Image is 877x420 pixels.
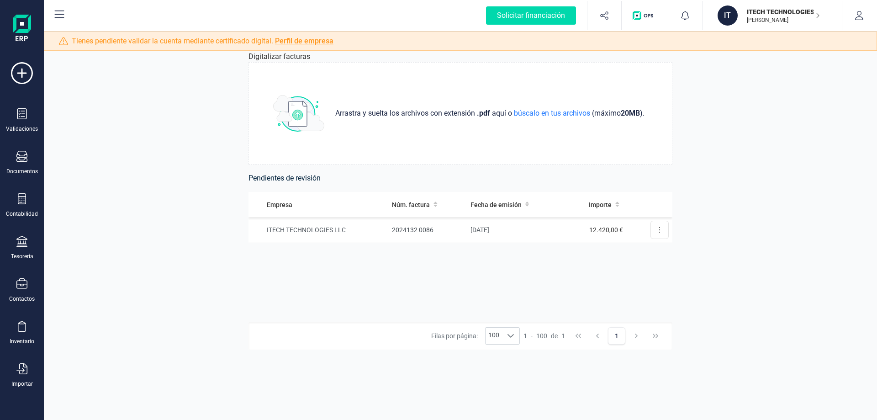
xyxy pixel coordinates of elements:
[470,200,522,209] span: Fecha de emisión
[608,327,625,345] button: Page 1
[589,327,606,345] button: Previous Page
[536,331,547,340] span: 100
[248,172,672,185] h6: Pendientes de revisión
[561,331,565,340] span: 1
[512,109,592,117] span: búscalo en tus archivos
[248,217,388,243] td: ITECH TECHNOLOGIES LLC
[627,1,662,30] button: Logo de OPS
[6,168,38,175] div: Documentos
[628,327,645,345] button: Next Page
[273,95,324,132] img: subir_archivo
[486,6,576,25] div: Solicitar financiación
[475,1,587,30] button: Solicitar financiación
[72,36,333,47] span: Tienes pendiente validar la cuenta mediante certificado digital.
[589,226,623,234] span: 12.420,00 €
[647,327,664,345] button: Last Page
[570,327,587,345] button: First Page
[589,200,612,209] span: Importe
[747,16,820,24] p: [PERSON_NAME]
[6,210,38,218] div: Contabilidad
[621,109,640,117] strong: 20 MB
[275,37,333,45] a: Perfil de empresa
[267,200,292,209] span: Empresa
[747,7,820,16] p: ITECH TECHNOLOGIES LLC
[523,331,565,340] div: -
[335,108,477,119] span: Arrastra y suelta los archivos con extensión
[11,253,33,260] div: Tesorería
[467,217,564,243] td: [DATE]
[9,295,35,303] div: Contactos
[718,5,738,26] div: IT
[332,108,648,119] p: aquí o (máximo ) .
[486,328,502,344] span: 100
[392,200,430,209] span: Núm. factura
[477,109,490,117] strong: .pdf
[551,331,558,340] span: de
[10,338,34,345] div: Inventario
[13,15,31,44] img: Logo Finanedi
[248,51,310,62] p: Digitalizar facturas
[523,331,527,340] span: 1
[11,380,33,388] div: Importar
[388,217,466,243] td: 2024132 0086
[633,11,657,20] img: Logo de OPS
[431,327,520,345] div: Filas por página:
[6,125,38,133] div: Validaciones
[714,1,831,30] button: ITITECH TECHNOLOGIES LLC[PERSON_NAME]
